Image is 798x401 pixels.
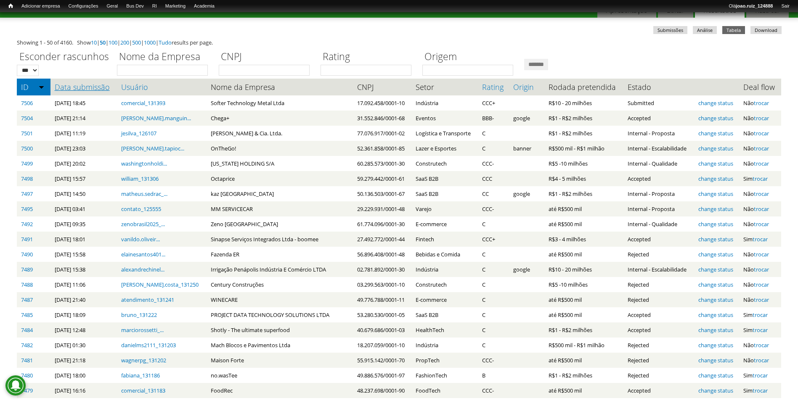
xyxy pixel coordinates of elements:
[50,111,117,126] td: [DATE] 21:14
[121,281,199,288] a: [PERSON_NAME].costa_131250
[698,99,733,107] a: change status
[739,201,781,216] td: Não
[422,50,519,65] label: Origem
[623,171,694,186] td: Accepted
[739,383,781,398] td: Sim
[21,251,33,258] a: 7490
[478,247,509,262] td: C
[739,277,781,292] td: Não
[478,95,509,111] td: CCC+
[693,26,717,34] a: Análise
[50,368,117,383] td: [DATE] 18:00
[353,171,411,186] td: 59.279.442/0001-61
[121,190,167,198] a: matheus.sedrac_...
[21,145,33,152] a: 7500
[121,220,165,228] a: zenobrasil2025_...
[478,322,509,338] td: C
[739,322,781,338] td: Sim
[121,387,165,394] a: comercial_131183
[132,39,141,46] a: 500
[739,247,781,262] td: Não
[739,353,781,368] td: Não
[478,201,509,216] td: CCC-
[411,353,478,368] td: PropTech
[544,322,623,338] td: R$1 - R$2 milhões
[207,353,353,368] td: Maison Forte
[739,141,781,156] td: Não
[478,353,509,368] td: CCC-
[148,2,161,11] a: RI
[698,372,733,379] a: change status
[544,126,623,141] td: R$1 - R$2 milhões
[50,322,117,338] td: [DATE] 12:48
[653,26,687,34] a: Submissões
[91,39,97,46] a: 10
[21,296,33,303] a: 7487
[50,262,117,277] td: [DATE] 15:38
[509,186,544,201] td: google
[478,232,509,247] td: CCC+
[353,232,411,247] td: 27.492.772/0001-44
[698,251,733,258] a: change status
[623,247,694,262] td: Rejected
[544,79,623,95] th: Rodada pretendida
[207,111,353,126] td: Chega+
[117,50,213,65] label: Nome da Empresa
[544,262,623,277] td: R$10 - 20 milhões
[21,341,33,349] a: 7482
[21,372,33,379] a: 7480
[754,99,769,107] a: trocar
[544,216,623,232] td: até R$500 mil
[50,171,117,186] td: [DATE] 15:57
[4,2,17,10] a: Início
[161,2,190,11] a: Marketing
[739,79,781,95] th: Deal flow
[411,79,478,95] th: Setor
[623,186,694,201] td: Internal - Proposta
[50,156,117,171] td: [DATE] 20:02
[50,126,117,141] td: [DATE] 11:19
[739,307,781,322] td: Sim
[623,368,694,383] td: Rejected
[411,383,478,398] td: FoodTech
[353,277,411,292] td: 03.299.563/0001-10
[50,186,117,201] td: [DATE] 14:50
[121,266,164,273] a: alexandrechinel...
[120,39,129,46] a: 200
[21,114,33,122] a: 7504
[144,39,156,46] a: 1000
[698,205,733,213] a: change status
[121,235,160,243] a: vanildo.oliveir...
[411,368,478,383] td: FashionTech
[698,235,733,243] a: change status
[411,186,478,201] td: SaaS B2B
[739,156,781,171] td: Não
[411,95,478,111] td: Indústria
[102,2,122,11] a: Geral
[121,160,167,167] a: washingtonholdi...
[21,266,33,273] a: 7489
[50,232,117,247] td: [DATE] 18:01
[753,311,768,319] a: trocar
[207,95,353,111] td: Softer Technology Metal Ltda
[353,383,411,398] td: 48.237.698/0001-90
[207,186,353,201] td: kaz [GEOGRAPHIC_DATA]
[478,338,509,353] td: C
[50,277,117,292] td: [DATE] 11:06
[411,126,478,141] td: Logística e Transporte
[353,186,411,201] td: 50.136.503/0001-67
[353,292,411,307] td: 49.776.788/0001-11
[623,201,694,216] td: Internal - Proposta
[353,79,411,95] th: CNPJ
[121,326,164,334] a: marciorossetti_...
[207,368,353,383] td: no.wasTee
[411,322,478,338] td: HealthTech
[207,307,353,322] td: PROJECT DATA TECHNOLOGY SOLUTIONS LTDA
[50,292,117,307] td: [DATE] 21:40
[411,171,478,186] td: SaaS B2B
[482,83,505,91] a: Rating
[50,353,117,368] td: [DATE] 21:18
[207,79,353,95] th: Nome da Empresa
[207,126,353,141] td: [PERSON_NAME] & Cia. Ltda.
[411,216,478,232] td: E-commerce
